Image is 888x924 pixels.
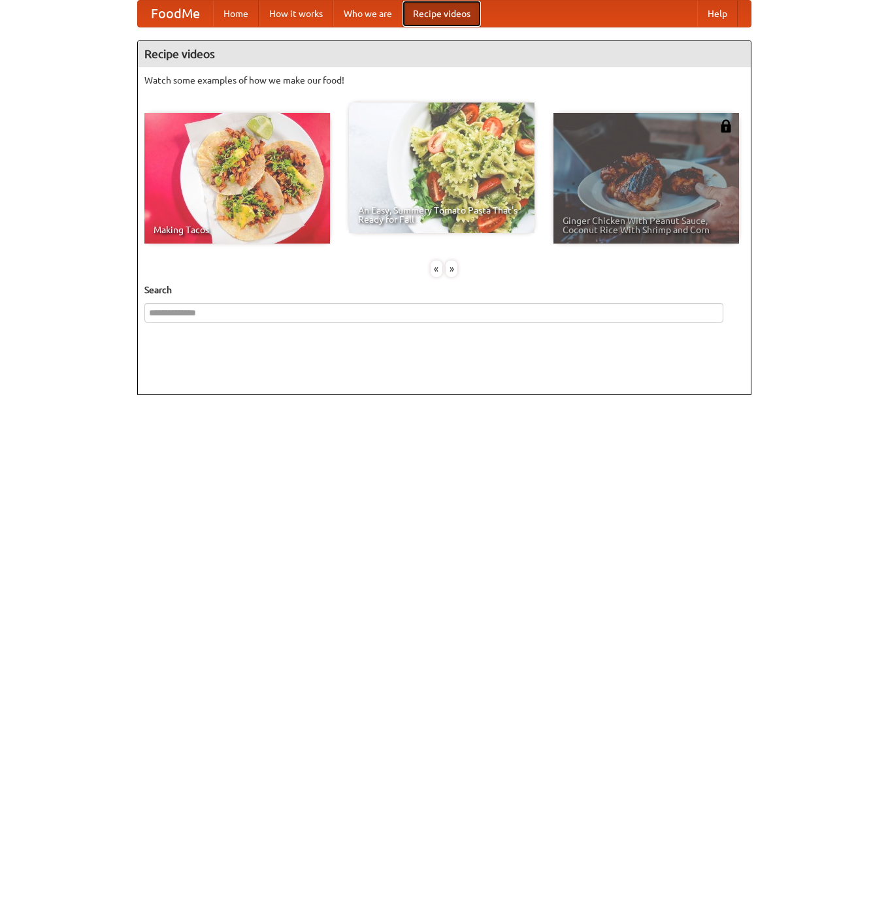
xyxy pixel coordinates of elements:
a: Help [697,1,738,27]
span: Making Tacos [154,225,321,234]
span: An Easy, Summery Tomato Pasta That's Ready for Fall [358,206,525,224]
a: Who we are [333,1,403,27]
a: Making Tacos [144,113,330,244]
a: Recipe videos [403,1,481,27]
div: « [431,261,442,277]
h5: Search [144,283,744,296]
a: Home [213,1,259,27]
div: » [446,261,457,277]
img: 483408.png [719,119,732,133]
a: FoodMe [138,1,213,27]
h4: Recipe videos [138,41,751,67]
p: Watch some examples of how we make our food! [144,74,744,87]
a: An Easy, Summery Tomato Pasta That's Ready for Fall [349,103,534,233]
a: How it works [259,1,333,27]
